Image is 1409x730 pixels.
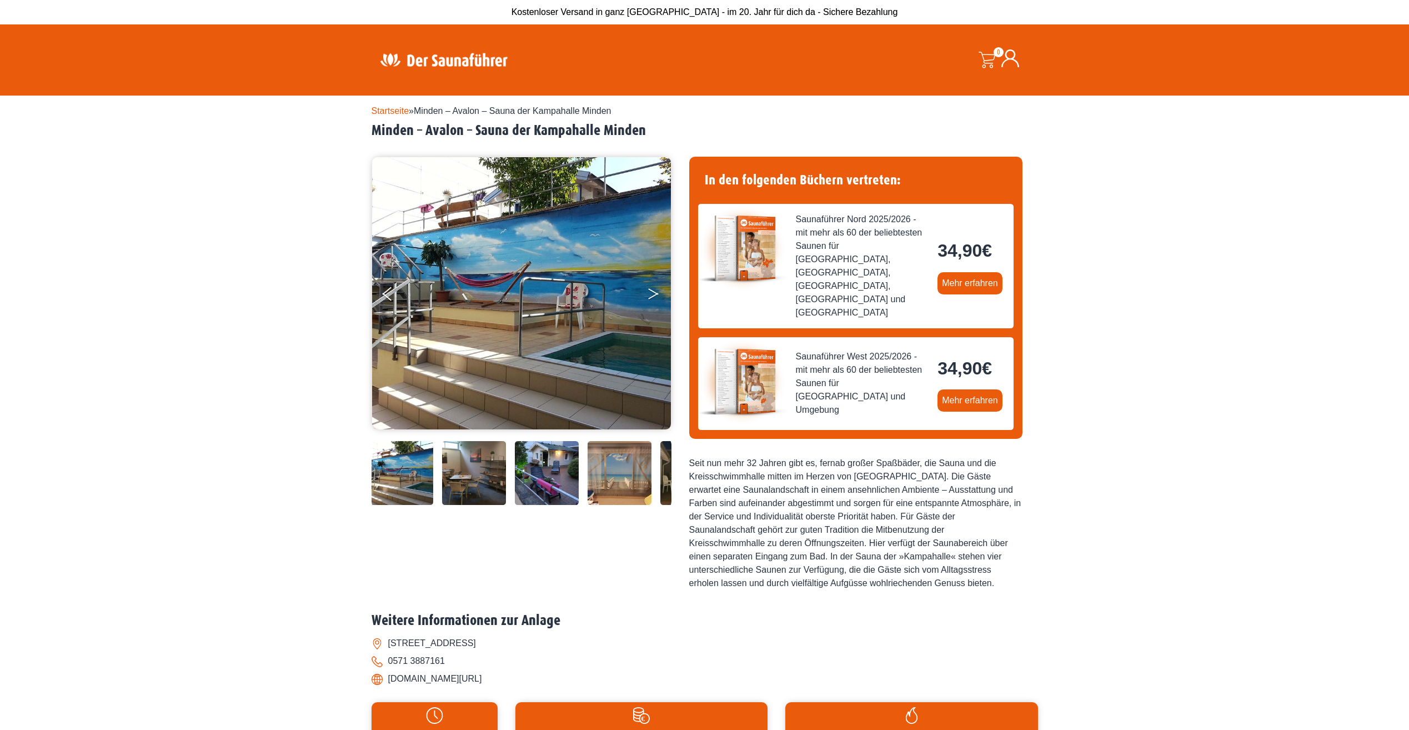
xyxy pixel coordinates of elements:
[377,707,492,724] img: Uhr-weiss.svg
[372,634,1038,652] li: [STREET_ADDRESS]
[994,47,1004,57] span: 0
[372,652,1038,670] li: 0571 3887161
[372,670,1038,688] li: [DOMAIN_NAME][URL]
[791,707,1032,724] img: Flamme-weiss.svg
[521,707,762,724] img: Preise-weiss.svg
[796,213,929,319] span: Saunaführer Nord 2025/2026 - mit mehr als 60 der beliebtesten Saunen für [GEOGRAPHIC_DATA], [GEOG...
[937,358,992,378] bdi: 34,90
[698,204,787,293] img: der-saunafuehrer-2025-nord.jpg
[414,106,611,116] span: Minden – Avalon – Sauna der Kampahalle Minden
[937,241,992,261] bdi: 34,90
[698,166,1014,195] h4: In den folgenden Büchern vertreten:
[372,106,611,116] span: »
[937,272,1002,294] a: Mehr erfahren
[512,7,898,17] span: Kostenloser Versand in ganz [GEOGRAPHIC_DATA] - im 20. Jahr für dich da - Sichere Bezahlung
[647,282,675,310] button: Next
[372,122,1038,139] h2: Minden – Avalon – Sauna der Kampahalle Minden
[689,457,1022,590] div: Seit nun mehr 32 Jahren gibt es, fernab großer Spaßbäder, die Sauna und die Kreisschwimmhalle mit...
[372,612,1038,629] h2: Weitere Informationen zur Anlage
[796,350,929,417] span: Saunaführer West 2025/2026 - mit mehr als 60 der beliebtesten Saunen für [GEOGRAPHIC_DATA] und Um...
[982,241,992,261] span: €
[982,358,992,378] span: €
[937,389,1002,412] a: Mehr erfahren
[698,337,787,426] img: der-saunafuehrer-2025-west.jpg
[372,106,409,116] a: Startseite
[383,282,410,310] button: Previous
